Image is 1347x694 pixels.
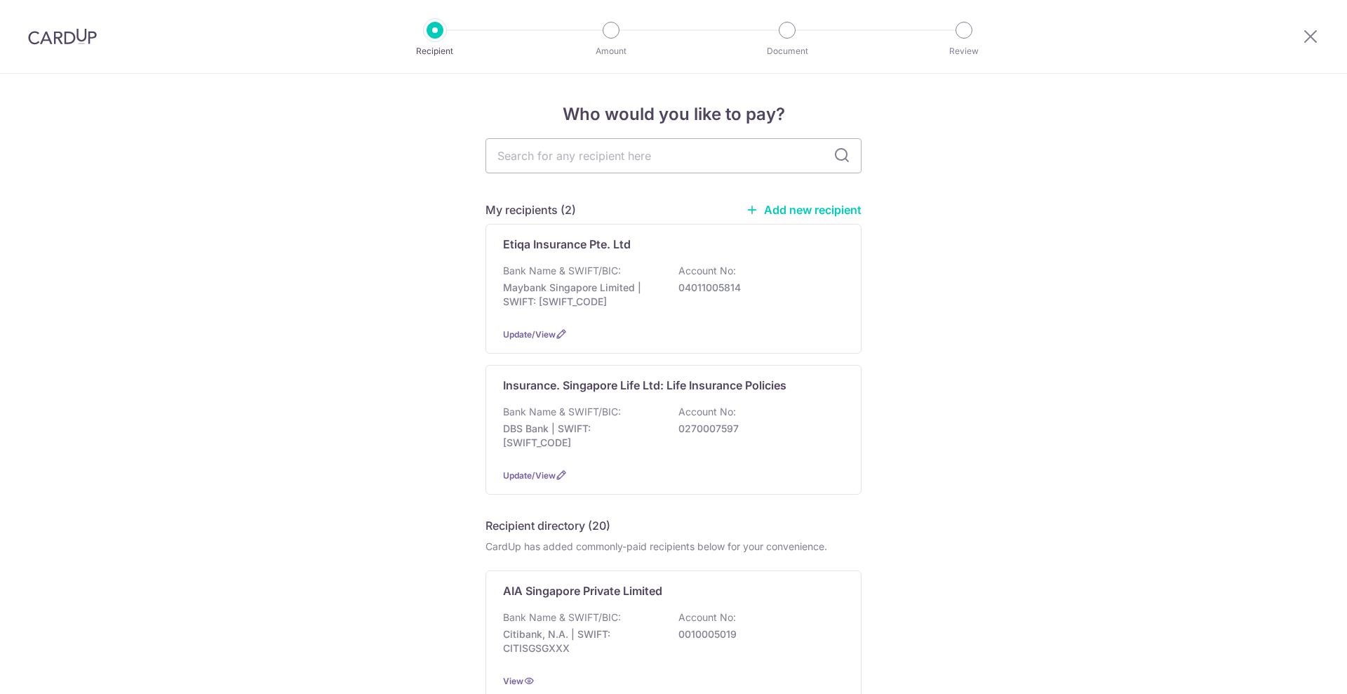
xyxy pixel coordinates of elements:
[678,422,836,436] p: 0270007597
[1257,652,1333,687] iframe: Opens a widget where you can find more information
[503,470,556,481] a: Update/View
[503,281,660,309] p: Maybank Singapore Limited | SWIFT: [SWIFT_CODE]
[485,201,576,218] h5: My recipients (2)
[503,627,660,655] p: Citibank, N.A. | SWIFT: CITISGSGXXX
[503,236,631,253] p: Etiqa Insurance Pte. Ltd
[503,676,523,686] a: View
[503,582,662,599] p: AIA Singapore Private Limited
[678,281,836,295] p: 04011005814
[559,44,663,58] p: Amount
[678,405,736,419] p: Account No:
[503,264,621,278] p: Bank Name & SWIFT/BIC:
[912,44,1016,58] p: Review
[485,540,862,554] div: CardUp has added commonly-paid recipients below for your convenience.
[503,610,621,625] p: Bank Name & SWIFT/BIC:
[503,422,660,450] p: DBS Bank | SWIFT: [SWIFT_CODE]
[678,264,736,278] p: Account No:
[485,102,862,127] h4: Who would you like to pay?
[503,405,621,419] p: Bank Name & SWIFT/BIC:
[503,377,786,394] p: Insurance. Singapore Life Ltd: Life Insurance Policies
[678,627,836,641] p: 0010005019
[485,517,610,534] h5: Recipient directory (20)
[383,44,487,58] p: Recipient
[485,138,862,173] input: Search for any recipient here
[735,44,839,58] p: Document
[503,329,556,340] a: Update/View
[28,28,97,45] img: CardUp
[678,610,736,625] p: Account No:
[746,203,862,217] a: Add new recipient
